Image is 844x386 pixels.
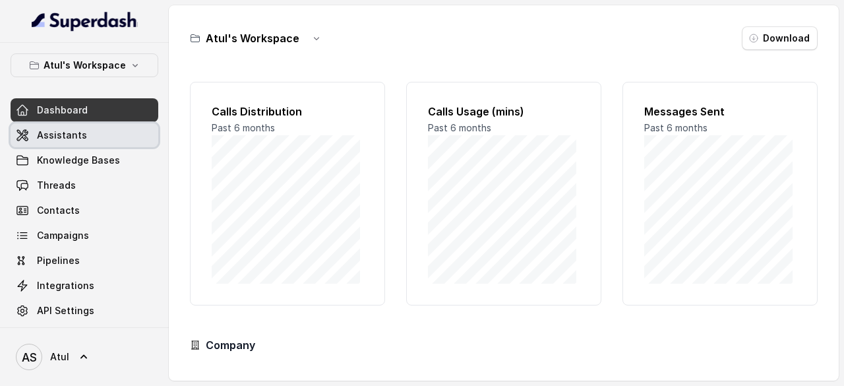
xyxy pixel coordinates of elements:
[37,154,120,167] span: Knowledge Bases
[22,350,37,364] text: AS
[37,304,94,317] span: API Settings
[37,254,80,267] span: Pipelines
[11,338,158,375] a: Atul
[644,122,708,133] span: Past 6 months
[37,104,88,117] span: Dashboard
[37,204,80,217] span: Contacts
[428,122,491,133] span: Past 6 months
[11,299,158,323] a: API Settings
[44,57,126,73] p: Atul's Workspace
[37,229,89,242] span: Campaigns
[11,98,158,122] a: Dashboard
[37,129,87,142] span: Assistants
[50,350,69,364] span: Atul
[206,337,255,353] h3: Company
[11,148,158,172] a: Knowledge Bases
[11,53,158,77] button: Atul's Workspace
[644,104,796,119] h2: Messages Sent
[37,279,94,292] span: Integrations
[11,249,158,273] a: Pipelines
[212,122,275,133] span: Past 6 months
[212,104,363,119] h2: Calls Distribution
[11,174,158,197] a: Threads
[37,179,76,192] span: Threads
[11,274,158,298] a: Integrations
[32,11,138,32] img: light.svg
[11,224,158,247] a: Campaigns
[742,26,818,50] button: Download
[11,324,158,348] a: Voices Library
[428,104,580,119] h2: Calls Usage (mins)
[206,30,299,46] h3: Atul's Workspace
[11,199,158,222] a: Contacts
[11,123,158,147] a: Assistants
